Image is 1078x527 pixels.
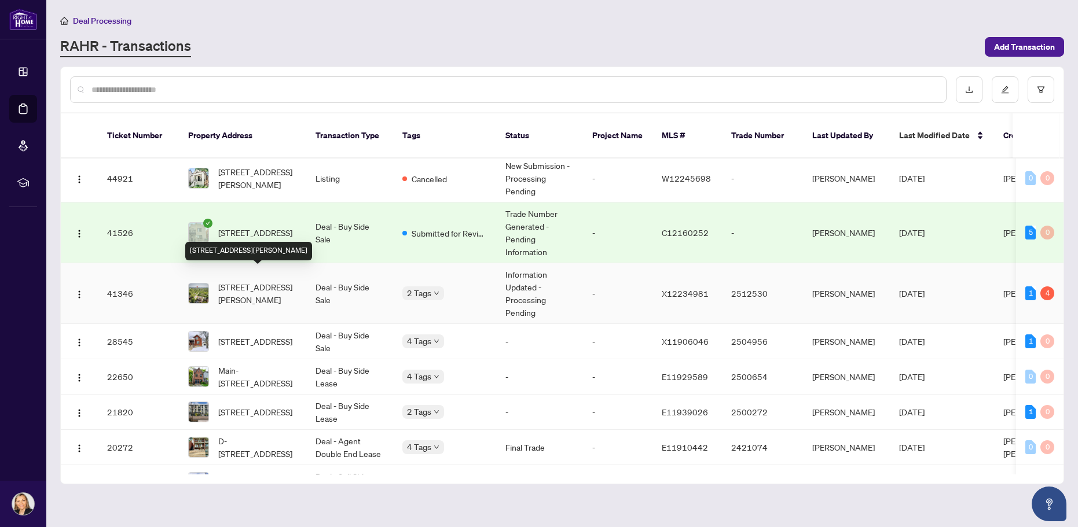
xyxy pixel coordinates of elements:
span: E11939026 [662,407,708,417]
button: edit [992,76,1018,103]
span: filter [1037,86,1045,94]
button: Logo [70,169,89,187]
span: E11910442 [662,442,708,452]
td: [PERSON_NAME] [803,430,890,465]
td: 2421074 [722,430,803,465]
img: Logo [75,444,84,453]
td: - [583,359,652,395]
img: Logo [75,290,84,299]
button: Open asap [1032,487,1066,521]
td: 22650 [98,359,179,395]
td: - [583,263,652,324]
button: Logo [70,332,89,351]
span: [DATE] [899,407,925,417]
span: down [434,290,439,296]
span: W12245698 [662,173,711,183]
div: 5 [1025,226,1036,239]
span: 2 Tags [407,405,431,418]
div: 0 [1025,370,1036,384]
span: down [434,444,439,450]
button: Logo [70,403,89,421]
img: thumbnail-img [189,402,208,422]
td: [PERSON_NAME] [803,395,890,430]
img: thumbnail-img [189,331,208,351]
span: Deal Processing [73,16,131,26]
img: Logo [75,175,84,184]
td: - [496,324,583,359]
button: Add Transaction [985,37,1064,57]
span: 4 Tags [407,334,431,348]
td: - [583,202,652,263]
td: Information Updated - Processing Pending [496,263,583,324]
span: [PERSON_NAME] [1003,371,1066,382]
button: Logo [70,284,89,303]
td: [PERSON_NAME] [803,324,890,359]
td: [PERSON_NAME] [803,359,890,395]
img: thumbnail-img [189,223,208,242]
td: Deal - Sell Side Lease [306,465,393,500]
div: 0 [1025,171,1036,185]
th: Trade Number [722,113,803,159]
div: 0 [1025,440,1036,454]
span: check-circle [203,219,212,228]
td: - [583,465,652,500]
div: 0 [1040,226,1054,239]
span: 4 Tags [407,440,431,454]
td: - [583,430,652,465]
button: Logo [70,473,89,492]
td: 15984 [98,465,179,500]
span: [DATE] [899,442,925,452]
img: thumbnail-img [189,367,208,386]
span: down [434,374,439,379]
div: 4 [1040,286,1054,300]
th: Ticket Number [98,113,179,159]
img: thumbnail-img [189,168,208,188]
td: Deal - Agent Double End Lease [306,430,393,465]
span: [DATE] [899,371,925,382]
img: thumbnail-img [189,473,208,492]
th: MLS # [652,113,722,159]
span: [PERSON_NAME] [1003,288,1066,298]
td: - [583,324,652,359]
td: - [722,202,803,263]
th: Last Updated By [803,113,890,159]
th: Tags [393,113,496,159]
div: 1 [1025,405,1036,419]
td: Deal - Buy Side Sale [306,263,393,324]
td: 2500272 [722,395,803,430]
th: Project Name [583,113,652,159]
span: C12160252 [662,227,709,238]
div: 1 [1025,334,1036,348]
th: Property Address [179,113,306,159]
td: [PERSON_NAME] [803,465,890,500]
td: [PERSON_NAME] [803,202,890,263]
div: [STREET_ADDRESS][PERSON_NAME] [185,242,312,260]
button: Logo [70,367,89,386]
img: Logo [75,373,84,382]
span: 4 Tags [407,370,431,383]
td: Deal - Buy Side Sale [306,324,393,359]
td: - [496,465,583,500]
img: logo [9,9,37,30]
span: Main-[STREET_ADDRESS] [218,364,297,389]
div: 0 [1040,440,1054,454]
span: [PERSON_NAME] [PERSON_NAME] [1003,436,1066,459]
span: Submitted for Review [412,227,487,239]
span: [DATE] [899,336,925,347]
td: 21820 [98,395,179,430]
button: Logo [70,438,89,456]
img: thumbnail-img [189,437,208,457]
span: home [60,17,68,25]
td: 20272 [98,430,179,465]
span: [DATE] [899,173,925,183]
span: 2 Tags [407,286,431,300]
td: 2504956 [722,324,803,359]
td: New Submission - Processing Pending [496,154,583,202]
td: Trade Number Generated - Pending Information [496,202,583,263]
span: E11929589 [662,371,708,382]
span: Add Transaction [994,38,1055,56]
img: Profile Icon [12,493,34,515]
td: [PERSON_NAME] [803,263,890,324]
td: - [583,395,652,430]
td: Final Trade [496,430,583,465]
